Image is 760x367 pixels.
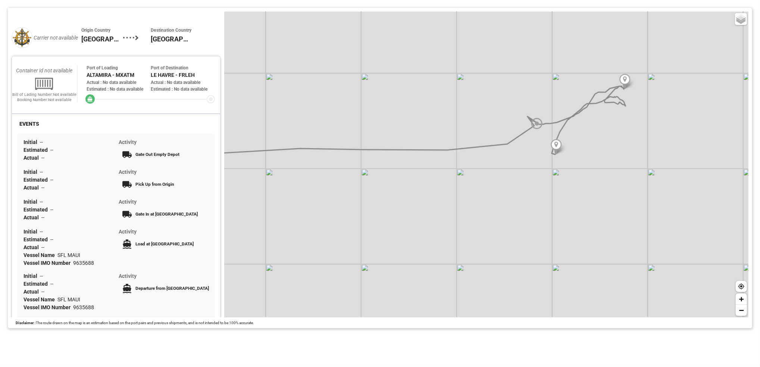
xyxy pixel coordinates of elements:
span: -- [41,214,44,220]
span: Initial [24,229,40,235]
span: Initial [24,199,40,205]
div: Actual : No data available [151,79,215,86]
span: Actual [24,185,41,191]
div: France [151,27,193,48]
span: SFL MAUI [57,252,80,258]
span: Estimated [24,236,50,242]
span: Actual [24,155,41,161]
span: Initial [24,169,40,175]
a: Zoom in [736,294,747,305]
span: − [739,305,744,315]
img: Marker [619,74,631,89]
span: Activity [119,199,137,205]
span: Activity [119,273,137,279]
div: Estimated : No data available [151,86,215,92]
span: Estimated [24,147,50,153]
span: -- [50,147,53,153]
div: Carrier not available [34,34,81,42]
span: [GEOGRAPHIC_DATA] [151,34,193,44]
div: Bill of Lading Number: Not available [12,92,77,97]
span: Vessel Name [24,297,57,302]
span: Vessel IMO Number [24,304,73,310]
a: Layers [735,13,747,25]
span: Destination Country [151,27,193,34]
span: Actual [24,289,41,295]
span: [GEOGRAPHIC_DATA] [81,34,123,44]
div: Port of Loading [87,65,151,71]
img: default.png [12,27,32,48]
span: -- [50,177,53,183]
span: -- [40,169,43,175]
span: Vessel IMO Number [24,260,73,266]
span: Disclaimer : [16,321,36,325]
span: Vessel Name [24,252,57,258]
span: Activity [119,139,137,145]
div: Mexico [81,27,123,48]
div: Estimated : No data available [87,86,151,92]
span: 9635688 [73,304,94,310]
span: -- [41,289,44,295]
span: Estimated [24,281,50,287]
span: -- [40,199,43,205]
div: LE HAVRE - FRLEH [151,71,215,79]
span: Initial [24,273,40,279]
span: -- [40,229,43,235]
div: Container id not available [12,65,77,76]
span: -- [41,155,44,161]
span: + [739,294,744,304]
a: Zoom out [736,305,747,316]
span: 9635688 [73,260,94,266]
span: Origin Country [81,27,123,34]
span: Gate In at [GEOGRAPHIC_DATA] [135,211,198,217]
span: -- [50,281,53,287]
span: SFL MAUI [57,297,80,302]
span: -- [41,185,44,191]
span: Initial [24,139,40,145]
span: Actual [24,244,41,250]
span: Actual [24,214,41,220]
span: Estimated [24,207,50,213]
span: -- [40,139,43,145]
span: Departure from [GEOGRAPHIC_DATA] [135,286,209,291]
span: Activity [119,229,137,235]
div: ALTAMIRA - MXATM [87,71,151,79]
span: -- [41,244,44,250]
span: -- [40,273,43,279]
div: Booking Number: Not available [12,97,77,103]
span: Load at [GEOGRAPHIC_DATA] [135,241,194,247]
span: Pick Up from Origin [135,182,174,187]
span: Gate Out Empty Depot [135,152,179,157]
span: The route drawn on the map is an estimation based on the port pairs and previous shipments, and i... [36,321,254,325]
div: Actual : No data available [87,79,151,86]
span: Estimated [24,177,50,183]
div: Port of Destination [151,65,215,71]
span: Activity [119,169,137,175]
div: EVENTS [17,119,41,129]
span: -- [50,207,53,213]
img: Marker [551,139,562,154]
span: -- [50,236,53,242]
